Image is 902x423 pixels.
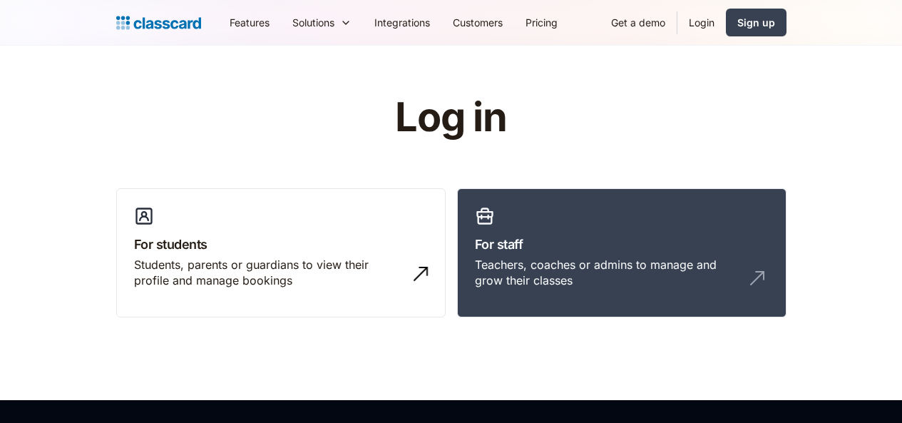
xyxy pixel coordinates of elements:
[292,15,334,30] div: Solutions
[514,6,569,39] a: Pricing
[116,188,446,318] a: For studentsStudents, parents or guardians to view their profile and manage bookings
[116,13,201,33] a: home
[363,6,441,39] a: Integrations
[737,15,775,30] div: Sign up
[475,235,769,254] h3: For staff
[134,257,399,289] div: Students, parents or guardians to view their profile and manage bookings
[218,6,281,39] a: Features
[225,96,677,140] h1: Log in
[134,235,428,254] h3: For students
[457,188,786,318] a: For staffTeachers, coaches or admins to manage and grow their classes
[281,6,363,39] div: Solutions
[726,9,786,36] a: Sign up
[677,6,726,39] a: Login
[441,6,514,39] a: Customers
[475,257,740,289] div: Teachers, coaches or admins to manage and grow their classes
[600,6,677,39] a: Get a demo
